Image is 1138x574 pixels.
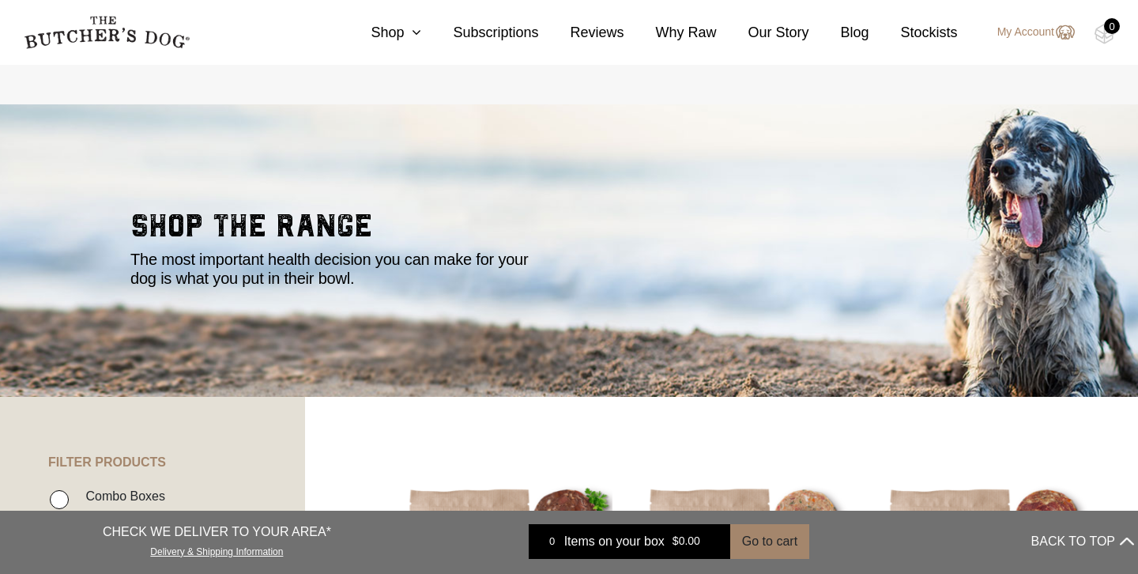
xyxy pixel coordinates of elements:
button: BACK TO TOP [1031,523,1134,561]
img: TBD_Cart-Empty.png [1095,24,1114,44]
a: Shop [339,22,421,43]
div: 0 [541,534,564,549]
h2: shop the range [130,210,1008,250]
label: Combo Boxes [77,485,165,507]
button: Go to cart [730,524,809,559]
a: 0 Items on your box $0.00 [529,524,730,559]
div: 0 [1104,18,1120,34]
span: $ [673,535,679,548]
a: Our Story [717,22,809,43]
p: CHECK WE DELIVER TO YOUR AREA* [103,523,331,542]
a: My Account [982,23,1075,42]
a: Reviews [538,22,624,43]
bdi: 0.00 [673,535,700,548]
a: Subscriptions [421,22,538,43]
p: The most important health decision you can make for your dog is what you put in their bowl. [130,250,549,288]
a: Why Raw [624,22,717,43]
a: Blog [809,22,869,43]
a: Stockists [869,22,958,43]
span: Items on your box [564,532,665,551]
a: Delivery & Shipping Information [150,542,283,557]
